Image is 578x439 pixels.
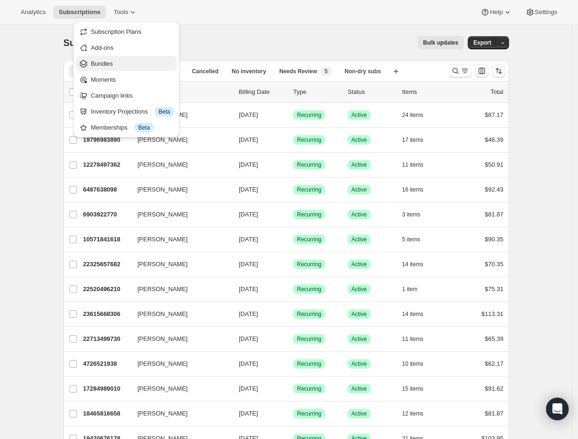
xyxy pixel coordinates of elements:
[15,6,51,19] button: Analytics
[239,410,258,417] span: [DATE]
[83,210,130,219] p: 6903922770
[239,87,286,97] p: Billing Date
[76,40,177,55] button: Add-ons
[137,359,188,369] span: [PERSON_NAME]
[402,410,423,417] span: 12 items
[159,108,170,116] span: Beta
[402,233,431,246] button: 5 items
[402,136,423,144] span: 17 items
[232,68,266,75] span: No inventory
[402,335,423,343] span: 11 items
[520,6,563,19] button: Settings
[91,107,174,116] div: Inventory Projections
[83,260,130,269] p: 22325657682
[132,207,226,222] button: [PERSON_NAME]
[83,357,503,370] div: 4726521938[PERSON_NAME][DATE]SuccessRecurringSuccessActive10 items$62.17
[137,334,188,344] span: [PERSON_NAME]
[239,136,258,143] span: [DATE]
[402,208,431,221] button: 3 items
[83,332,503,346] div: 22713499730[PERSON_NAME][DATE]SuccessRecurringSuccessActive11 items$65.39
[351,111,367,119] span: Active
[402,283,428,296] button: 1 item
[83,283,503,296] div: 22520496210[PERSON_NAME][DATE]SuccessRecurringSuccessActive1 item$75.31
[402,258,433,271] button: 14 items
[132,406,226,421] button: [PERSON_NAME]
[402,332,433,346] button: 11 items
[485,161,503,168] span: $50.91
[83,235,130,244] p: 10571841618
[83,334,130,344] p: 22713499730
[485,136,503,143] span: $46.39
[137,160,188,169] span: [PERSON_NAME]
[91,60,113,67] span: Bundles
[137,309,188,319] span: [PERSON_NAME]
[132,356,226,371] button: [PERSON_NAME]
[402,87,449,97] div: Items
[83,208,503,221] div: 6903922770[PERSON_NAME][DATE]SuccessRecurringSuccessActive3 items$81.87
[402,236,420,243] span: 5 items
[63,38,125,48] span: Subscriptions
[402,211,420,218] span: 3 items
[351,410,367,417] span: Active
[239,186,258,193] span: [DATE]
[137,260,188,269] span: [PERSON_NAME]
[402,133,433,146] button: 17 items
[132,257,226,272] button: [PERSON_NAME]
[83,133,503,146] div: 19796983890[PERSON_NAME][DATE]SuccessRecurringSuccessActive17 items$46.39
[239,360,258,367] span: [DATE]
[132,307,226,322] button: [PERSON_NAME]
[485,335,503,342] span: $65.39
[348,87,395,97] p: Status
[402,385,423,393] span: 15 items
[297,385,321,393] span: Recurring
[239,236,258,243] span: [DATE]
[239,211,258,218] span: [DATE]
[293,87,340,97] div: Type
[475,6,517,19] button: Help
[325,68,328,75] span: 5
[91,44,114,51] span: Add-ons
[76,120,177,135] button: Memberships
[351,211,367,218] span: Active
[137,285,188,294] span: [PERSON_NAME]
[297,360,321,368] span: Recurring
[485,111,503,118] span: $87.17
[485,261,503,268] span: $70.35
[108,6,143,19] button: Tools
[137,235,188,244] span: [PERSON_NAME]
[138,124,150,131] span: Beta
[351,136,367,144] span: Active
[83,158,503,171] div: 12278497362[PERSON_NAME][DATE]SuccessRecurringSuccessActive11 items$50.91
[449,64,472,77] button: Search and filter results
[402,357,433,370] button: 10 items
[423,39,458,46] span: Bulk updates
[83,160,130,169] p: 12278497362
[76,56,177,71] button: Bundles
[351,310,367,318] span: Active
[91,76,116,83] span: Moments
[402,183,433,196] button: 16 items
[279,68,317,75] span: Needs Review
[351,161,367,169] span: Active
[485,186,503,193] span: $92.43
[492,64,505,77] button: Sort the results
[83,87,503,97] div: IDCustomerBilling DateTypeStatusItemsTotal
[132,331,226,347] button: [PERSON_NAME]
[192,68,219,75] span: Cancelled
[351,236,367,243] span: Active
[297,111,321,119] span: Recurring
[402,111,423,119] span: 24 items
[239,161,258,168] span: [DATE]
[485,285,503,293] span: $75.31
[297,236,321,243] span: Recurring
[132,232,226,247] button: [PERSON_NAME]
[485,410,503,417] span: $81.87
[239,285,258,293] span: [DATE]
[402,186,423,193] span: 16 items
[137,409,188,418] span: [PERSON_NAME]
[137,185,188,194] span: [PERSON_NAME]
[132,157,226,172] button: [PERSON_NAME]
[297,285,321,293] span: Recurring
[402,360,423,368] span: 10 items
[351,261,367,268] span: Active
